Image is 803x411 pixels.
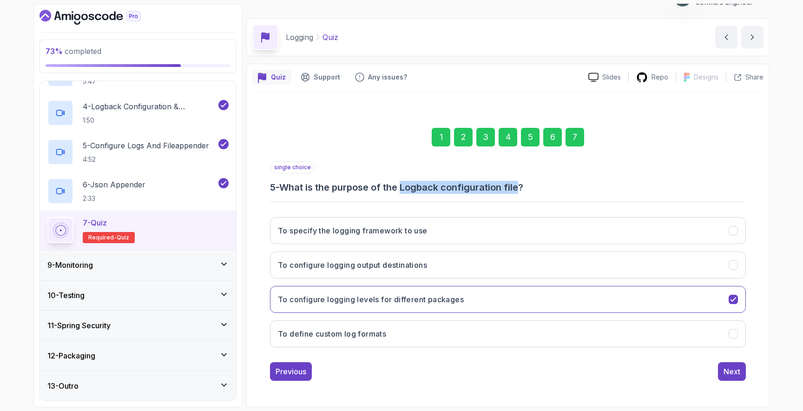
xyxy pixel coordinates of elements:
[83,194,145,203] p: 2:33
[499,128,517,146] div: 4
[270,286,746,313] button: To configure logging levels for different packages
[349,70,413,85] button: Feedback button
[368,73,407,82] p: Any issues?
[745,73,764,82] p: Share
[270,181,746,194] h3: 5 - What is the purpose of the Logback configuration file?
[83,217,107,228] p: 7 - Quiz
[46,46,101,56] span: completed
[83,179,145,190] p: 6 - Json Appender
[47,350,95,361] h3: 12 - Packaging
[629,72,676,83] a: Repo
[566,128,584,146] div: 7
[741,26,764,48] button: next content
[83,140,209,151] p: 5 - Configure Logs And Fileappender
[521,128,540,146] div: 5
[47,217,229,243] button: 7-QuizRequired-quiz
[270,161,315,173] p: single choice
[278,259,427,271] h3: To configure logging output destinations
[40,311,236,340] button: 11-Spring Security
[47,139,229,165] button: 5-Configure Logs And Fileappender4:52
[724,366,740,377] div: Next
[323,32,338,43] p: Quiz
[40,371,236,401] button: 13-Outro
[270,320,746,347] button: To define custom log formats
[40,280,236,310] button: 10-Testing
[286,32,313,43] p: Logging
[40,250,236,280] button: 9-Monitoring
[47,259,93,271] h3: 9 - Monitoring
[726,73,764,82] button: Share
[715,26,737,48] button: previous content
[476,128,495,146] div: 3
[83,77,128,86] p: 5:47
[270,362,312,381] button: Previous
[278,225,428,236] h3: To specify the logging framework to use
[602,73,621,82] p: Slides
[39,10,162,25] a: Dashboard
[47,100,229,126] button: 4-Logback Configuration & Appenders1:50
[47,320,111,331] h3: 11 - Spring Security
[652,73,668,82] p: Repo
[271,73,286,82] p: Quiz
[46,46,63,56] span: 73 %
[270,252,746,278] button: To configure logging output destinations
[454,128,473,146] div: 2
[88,234,117,241] span: Required-
[47,178,229,204] button: 6-Json Appender2:33
[47,290,85,301] h3: 10 - Testing
[83,116,217,125] p: 1:50
[543,128,562,146] div: 6
[694,73,718,82] p: Designs
[295,70,346,85] button: Support button
[83,155,209,164] p: 4:52
[276,366,306,377] div: Previous
[278,328,386,339] h3: To define custom log formats
[278,294,464,305] h3: To configure logging levels for different packages
[40,341,236,371] button: 12-Packaging
[581,73,628,82] a: Slides
[117,234,129,241] span: quiz
[83,101,217,112] p: 4 - Logback Configuration & Appenders
[47,380,79,391] h3: 13 - Outro
[252,70,291,85] button: quiz button
[314,73,340,82] p: Support
[718,362,746,381] button: Next
[432,128,450,146] div: 1
[270,217,746,244] button: To specify the logging framework to use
